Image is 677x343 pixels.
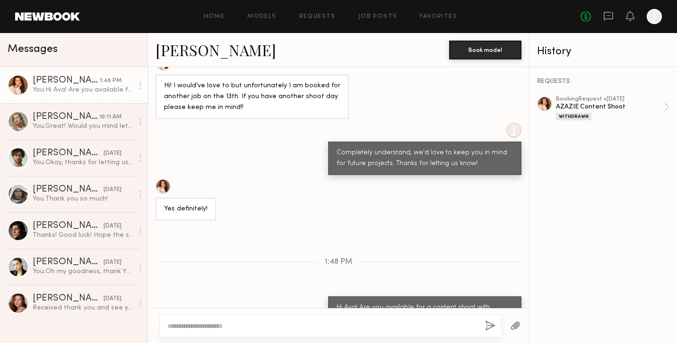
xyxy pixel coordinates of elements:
button: Book model [449,41,521,59]
div: booking Request • [DATE] [556,96,664,102]
div: History [537,46,669,57]
div: You: Okay, thanks for letting us know! No need to travel back during those days, we can work arou... [33,158,133,167]
div: Received thank you and see you [DATE]! [33,303,133,312]
a: Job Posts [358,14,398,20]
a: Models [247,14,276,20]
a: Book model [449,45,521,53]
div: [PERSON_NAME] [33,221,104,231]
div: AZAZIE Content Shoot [556,102,664,111]
div: [DATE] [104,222,122,231]
div: [PERSON_NAME] [33,258,104,267]
div: [DATE] [104,294,122,303]
div: 1:48 PM [100,76,122,85]
div: Withdrawn [556,113,591,120]
div: [DATE] [104,258,122,267]
div: Hi Ava! Are you available for a content shoot with [PERSON_NAME] [DATE] (08/25)? [337,302,513,324]
div: [PERSON_NAME] [33,76,100,85]
div: Hi! I would’ve love to but unfortunately I am booked for another job on the 13th. If you have ano... [164,81,340,113]
div: [PERSON_NAME] [33,149,104,158]
div: 10:11 AM [99,113,122,122]
div: You: Thank you so much! [33,194,133,203]
div: [DATE] [104,149,122,158]
div: Yes definitely! [164,204,208,215]
div: [PERSON_NAME] [33,112,99,122]
span: Messages [8,44,58,55]
div: [DATE] [104,185,122,194]
a: Home [204,14,225,20]
div: You: Great! Would you mind letting me know your coffee order from the menu linked within the [PER... [33,122,133,131]
a: bookingRequest •[DATE]AZAZIE Content ShootWithdrawn [556,96,669,120]
a: Favorites [420,14,457,20]
a: J [647,9,662,24]
a: Requests [299,14,336,20]
div: REQUESTS [537,78,669,85]
span: 1:48 PM [325,258,352,266]
a: [PERSON_NAME] [156,40,276,60]
div: Completely understand, we'd love to keep you in mind for future projects. Thanks for letting us k... [337,148,513,169]
div: You: Oh my goodness, thank YOU! You were wonderful to work with. Hugs! :) [33,267,133,276]
div: You: Hi Ava! Are you available for a content shoot with [PERSON_NAME] [DATE] (08/25)? [33,85,133,94]
div: Thanks! Good luck! Hope the shoot goes well! [33,231,133,240]
div: [PERSON_NAME] [33,185,104,194]
div: [PERSON_NAME] [33,294,104,303]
